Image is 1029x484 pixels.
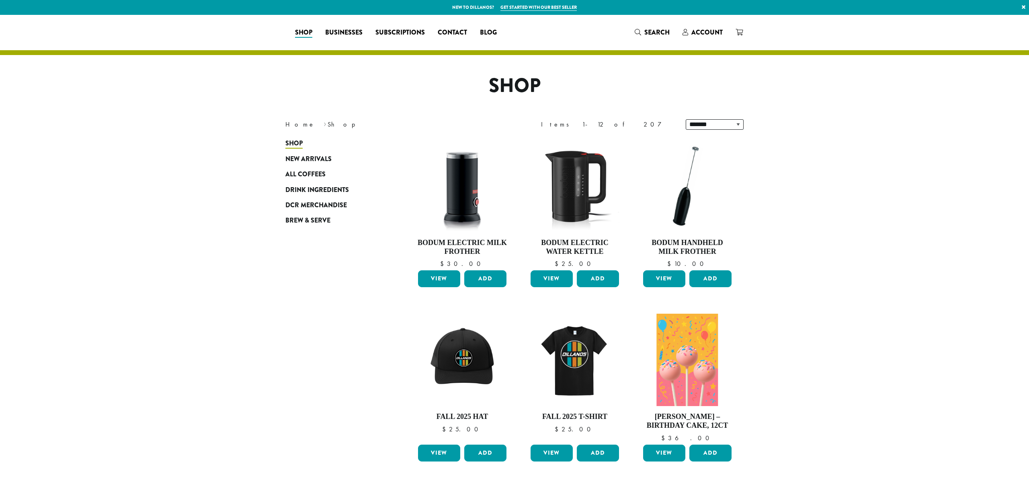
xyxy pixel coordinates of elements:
[442,425,482,433] bdi: 25.00
[661,434,668,442] span: $
[641,413,734,430] h4: [PERSON_NAME] – Birthday Cake, 12ct
[464,270,506,287] button: Add
[324,117,326,129] span: ›
[416,140,508,232] img: DP3954.01-002.png
[418,445,460,462] a: View
[285,151,382,167] a: New Arrivals
[689,445,732,462] button: Add
[416,314,508,406] img: DCR-Retro-Three-Strip-Circle-Patch-Trucker-Hat-Fall-WEB-scaled.jpg
[643,270,685,287] a: View
[667,259,674,268] span: $
[641,140,734,267] a: Bodum Handheld Milk Frother $10.00
[641,140,734,232] img: DP3927.01-002.png
[644,28,670,37] span: Search
[577,445,619,462] button: Add
[285,170,326,180] span: All Coffees
[555,259,562,268] span: $
[529,140,621,267] a: Bodum Electric Water Kettle $25.00
[531,445,573,462] a: View
[285,154,332,164] span: New Arrivals
[656,314,718,406] img: Birthday-Cake.png
[440,259,484,268] bdi: 30.00
[529,140,621,232] img: DP3955.01.png
[440,259,447,268] span: $
[416,413,508,421] h4: Fall 2025 Hat
[289,26,319,39] a: Shop
[285,167,382,182] a: All Coffees
[555,425,562,433] span: $
[438,28,467,38] span: Contact
[641,239,734,256] h4: Bodum Handheld Milk Frother
[541,120,674,129] div: Items 1-12 of 207
[529,314,621,406] img: DCR-Retro-Three-Strip-Circle-Tee-Fall-WEB-scaled.jpg
[529,314,621,441] a: Fall 2025 T-Shirt $25.00
[295,28,312,38] span: Shop
[643,445,685,462] a: View
[529,413,621,421] h4: Fall 2025 T-Shirt
[480,28,497,38] span: Blog
[555,425,594,433] bdi: 25.00
[500,4,577,11] a: Get started with our best seller
[279,74,750,98] h1: Shop
[285,216,330,226] span: Brew & Serve
[667,259,707,268] bdi: 10.00
[285,120,502,129] nav: Breadcrumb
[416,314,508,441] a: Fall 2025 Hat $25.00
[529,239,621,256] h4: Bodum Electric Water Kettle
[661,434,713,442] bdi: 36.00
[691,28,723,37] span: Account
[628,26,676,39] a: Search
[531,270,573,287] a: View
[285,213,382,228] a: Brew & Serve
[285,185,349,195] span: Drink Ingredients
[285,182,382,197] a: Drink Ingredients
[285,200,347,210] span: DCR Merchandise
[416,140,508,267] a: Bodum Electric Milk Frother $30.00
[689,270,732,287] button: Add
[641,314,734,441] a: [PERSON_NAME] – Birthday Cake, 12ct $36.00
[442,425,449,433] span: $
[285,120,315,129] a: Home
[418,270,460,287] a: View
[285,139,303,149] span: Shop
[416,239,508,256] h4: Bodum Electric Milk Frother
[325,28,363,38] span: Businesses
[555,259,594,268] bdi: 25.00
[464,445,506,462] button: Add
[375,28,425,38] span: Subscriptions
[577,270,619,287] button: Add
[285,136,382,151] a: Shop
[285,198,382,213] a: DCR Merchandise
